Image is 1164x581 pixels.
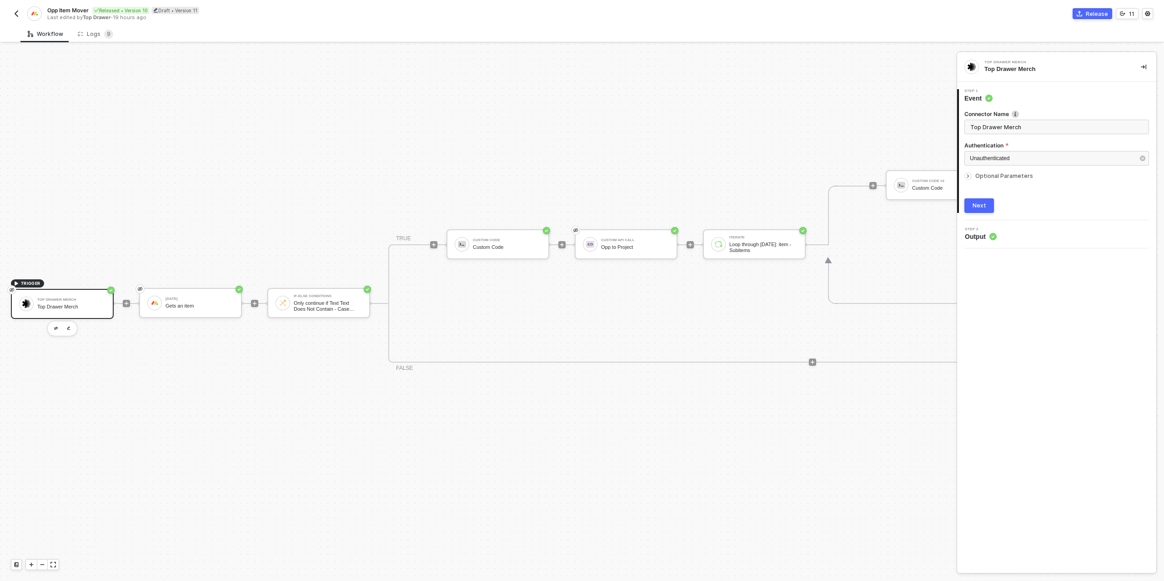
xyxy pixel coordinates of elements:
button: edit-cred [63,323,74,334]
span: 9 [107,30,110,37]
span: icon-play [559,242,565,248]
div: FALSE [396,364,413,373]
div: Top Drawer Merch [984,61,1121,64]
span: Step 2 [965,227,997,231]
div: Custom Code [473,244,541,250]
button: Release [1073,8,1112,19]
span: icon-edit [153,8,158,13]
span: icon-settings [1145,11,1150,16]
span: icon-play [431,242,436,248]
span: icon-play [870,183,876,188]
img: icon [586,240,594,248]
span: Optional Parameters [975,172,1033,179]
div: Gets an item [166,303,234,309]
span: icon-play [810,359,815,365]
span: icon-expand [50,562,56,567]
img: icon-info [1012,111,1019,118]
span: icon-play [29,562,34,567]
button: 11 [1116,8,1139,19]
span: eye-invisible [137,285,143,293]
div: Release [1086,10,1108,18]
span: Opp Item Mover [47,6,89,14]
img: icon [279,299,287,307]
button: edit-cred [50,323,61,334]
img: icon [458,240,466,248]
div: Last edited by - 19 hours ago [47,14,581,21]
span: icon-commerce [1077,11,1082,16]
div: Custom Code [473,238,541,242]
span: icon-play [252,301,257,306]
div: Top Drawer Merch [37,304,105,310]
div: Optional Parameters [964,171,1149,181]
div: Opp to Project [601,244,669,250]
div: 11 [1129,10,1134,18]
span: icon-play [14,281,19,286]
div: Top Drawer Merch [37,298,105,302]
sup: 9 [104,30,113,39]
span: Output [965,232,997,241]
span: icon-collapse-right [1141,64,1146,70]
span: icon-play [687,242,693,248]
span: icon-success-page [543,227,550,234]
button: Next [964,198,994,213]
div: Loop through [DATE]: item - Subitems [729,242,798,253]
span: icon-minus [40,562,45,567]
span: icon-success-page [799,227,807,234]
div: Custom Code [912,185,980,191]
div: Top Drawer Merch [984,65,1126,73]
img: integration-icon [968,63,976,71]
span: icon-versioning [1120,11,1125,16]
span: icon-success-page [671,227,678,234]
span: icon-success-page [236,286,243,293]
div: Logs [78,30,113,39]
img: edit-cred [54,327,58,330]
span: Event [964,94,993,103]
img: back [13,10,20,17]
span: Top Drawer [83,14,110,20]
div: If-Else Conditions [294,294,362,298]
span: icon-arrow-right-small [965,173,971,179]
span: eye-invisible [573,227,578,234]
label: Authentication [964,141,1149,149]
div: Custom Code #2 [912,179,980,183]
span: TRIGGER [21,280,40,287]
div: Step 1Event Connector Nameicon-infoAuthenticationUnauthenticatedOptional ParametersNext [957,89,1156,213]
div: Next [973,202,986,209]
div: Iterate [729,236,798,239]
span: icon-play [124,301,129,306]
img: icon [897,181,905,189]
span: Unauthenticated [970,155,1009,162]
img: icon [714,240,722,248]
span: eye-invisible [9,286,15,293]
div: Only continue if Text Text Does Not Contain - Case Sensitive Live Event - In Stock Inventory [294,300,362,312]
span: icon-success-page [107,287,115,294]
img: integration-icon [30,10,38,18]
img: icon [22,299,30,308]
img: icon [151,299,159,307]
span: icon-success-page [364,286,371,293]
button: back [11,8,22,19]
input: Enter description [964,120,1149,134]
div: Custom API Call [601,238,669,242]
span: Step 1 [964,89,993,93]
div: Released • Version 10 [92,7,150,14]
img: edit-cred [67,326,70,330]
div: Workflow [28,30,63,38]
div: Draft • Version 11 [151,7,199,14]
div: TRUE [396,234,411,243]
div: [DATE] [166,297,234,301]
label: Connector Name [964,110,1149,118]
